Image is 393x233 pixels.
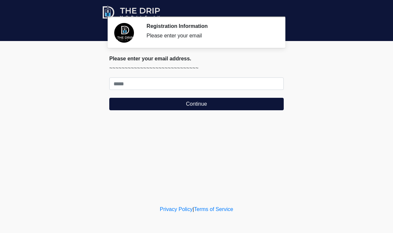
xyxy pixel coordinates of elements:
[109,55,284,62] h2: Please enter your email address.
[109,98,284,110] button: Continue
[103,5,161,20] img: The Drip Mobile IV Logo
[146,23,274,29] h2: Registration Information
[194,206,233,212] a: Terms of Service
[109,64,284,72] p: ~~~~~~~~~~~~~~~~~~~~~~~~~~~~~
[146,32,274,40] div: Please enter your email
[193,206,194,212] a: |
[160,206,193,212] a: Privacy Policy
[114,23,134,43] img: Agent Avatar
